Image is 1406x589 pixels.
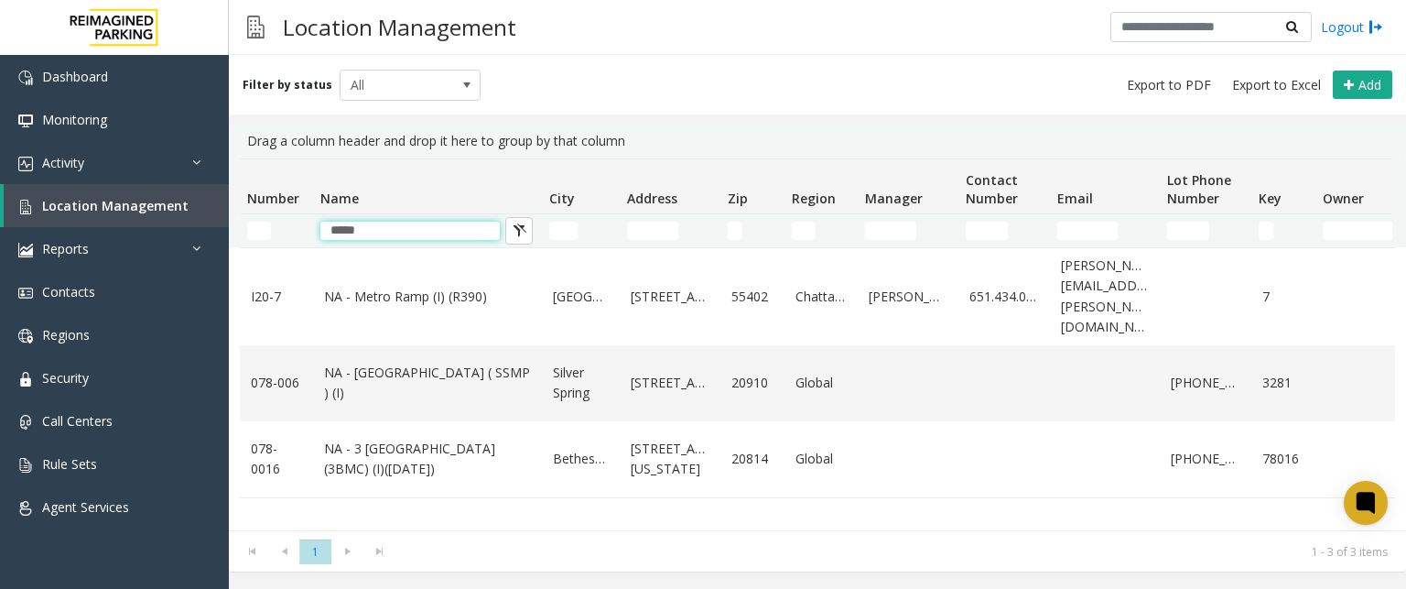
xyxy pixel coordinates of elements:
[553,287,609,307] a: [GEOGRAPHIC_DATA]
[18,243,33,257] img: 'icon'
[324,363,531,404] a: NA - [GEOGRAPHIC_DATA] ( SSMP ) (I)
[1358,76,1381,93] span: Add
[1119,72,1218,98] button: Export to PDF
[42,68,108,85] span: Dashboard
[42,154,84,171] span: Activity
[42,111,107,128] span: Monitoring
[18,458,33,473] img: 'icon'
[313,214,542,247] td: Name Filter
[865,222,916,240] input: Manager Filter
[240,124,1395,158] div: Drag a column header and drop it here to group by that column
[1057,190,1093,207] span: Email
[406,544,1388,560] kendo-pager-info: 1 - 3 of 3 items
[18,329,33,344] img: 'icon'
[1262,449,1304,469] a: 78016
[549,222,578,240] input: City Filter
[728,190,748,207] span: Zip
[865,190,923,207] span: Manager
[247,5,265,49] img: pageIcon
[631,287,709,307] a: [STREET_ADDRESS]
[720,214,784,247] td: Zip Filter
[731,287,773,307] a: 55402
[42,240,89,257] span: Reports
[251,287,302,307] a: I20-7
[320,222,500,240] input: Name Filter
[1321,17,1383,37] a: Logout
[1323,190,1364,207] span: Owner
[553,363,609,404] a: Silver Spring
[1333,71,1392,100] button: Add
[42,412,113,430] span: Call Centers
[1061,256,1149,338] a: [PERSON_NAME][EMAIL_ADDRESS][PERSON_NAME][DOMAIN_NAME]
[42,197,189,214] span: Location Management
[631,439,709,480] a: [STREET_ADDRESS][US_STATE]
[1171,449,1240,469] a: [PHONE_NUMBER]
[1259,190,1282,207] span: Key
[42,455,97,473] span: Rule Sets
[251,439,302,480] a: 078-0016
[969,287,1039,307] a: 651.434.0651
[274,5,525,49] h3: Location Management
[243,77,332,93] label: Filter by status
[792,222,816,240] input: Region Filter
[299,540,331,564] span: Page 1
[4,184,229,227] a: Location Management
[795,449,847,469] a: Global
[1259,222,1273,240] input: Key Filter
[542,214,620,247] td: City Filter
[1160,214,1251,247] td: Lot Phone Number Filter
[240,214,313,247] td: Number Filter
[229,158,1406,530] div: Data table
[553,449,609,469] a: Bethesda
[966,171,1018,207] span: Contact Number
[42,369,89,387] span: Security
[247,222,271,240] input: Number Filter
[1262,287,1304,307] a: 7
[958,214,1050,247] td: Contact Number Filter
[42,498,129,516] span: Agent Services
[549,190,575,207] span: City
[620,214,720,247] td: Address Filter
[1167,222,1209,240] input: Lot Phone Number Filter
[1127,76,1211,94] span: Export to PDF
[505,217,533,245] button: Clear
[1171,373,1240,393] a: [PHONE_NUMBER]
[792,190,836,207] span: Region
[784,214,858,247] td: Region Filter
[18,114,33,128] img: 'icon'
[42,283,95,300] span: Contacts
[1050,214,1160,247] td: Email Filter
[631,373,709,393] a: [STREET_ADDRESS]
[1262,373,1304,393] a: 3281
[1368,17,1383,37] img: logout
[1167,171,1231,207] span: Lot Phone Number
[251,373,302,393] a: 078-006
[795,373,847,393] a: Global
[627,222,678,240] input: Address Filter
[18,200,33,214] img: 'icon'
[18,71,33,85] img: 'icon'
[795,287,847,307] a: Chattanooga
[1225,72,1328,98] button: Export to Excel
[1232,76,1321,94] span: Export to Excel
[18,501,33,516] img: 'icon'
[1057,222,1118,240] input: Email Filter
[728,222,742,240] input: Zip Filter
[320,190,359,207] span: Name
[869,287,947,307] a: [PERSON_NAME]
[247,190,299,207] span: Number
[341,71,452,100] span: All
[18,286,33,300] img: 'icon'
[18,415,33,430] img: 'icon'
[731,373,773,393] a: 20910
[324,287,531,307] a: NA - Metro Ramp (I) (R390)
[627,190,677,207] span: Address
[18,372,33,387] img: 'icon'
[966,222,1008,240] input: Contact Number Filter
[731,449,773,469] a: 20814
[42,326,90,344] span: Regions
[18,157,33,171] img: 'icon'
[324,439,531,480] a: NA - 3 [GEOGRAPHIC_DATA] (3BMC) (I)([DATE])
[1251,214,1315,247] td: Key Filter
[858,214,958,247] td: Manager Filter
